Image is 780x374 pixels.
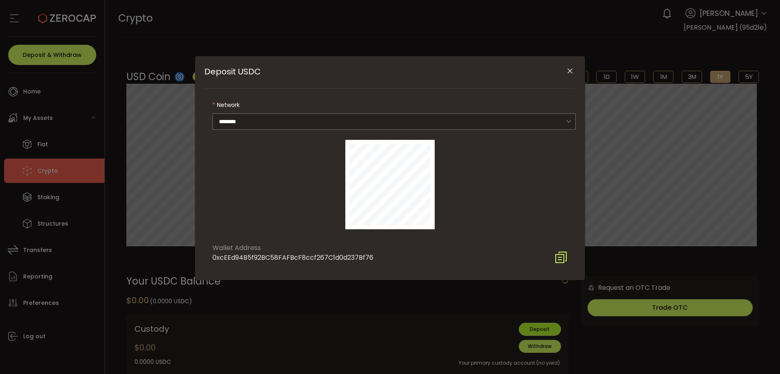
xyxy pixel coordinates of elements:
[563,64,577,78] button: Close
[204,66,261,77] span: Deposit USDC
[212,97,576,113] label: Network
[683,286,780,374] iframe: Chat Widget
[212,243,373,253] div: Wallet Address
[212,253,373,263] div: 0xcEEd94B5f92BC58FAFBcF8ccf267C1d0d237Bf76
[195,56,585,280] div: Deposit USDC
